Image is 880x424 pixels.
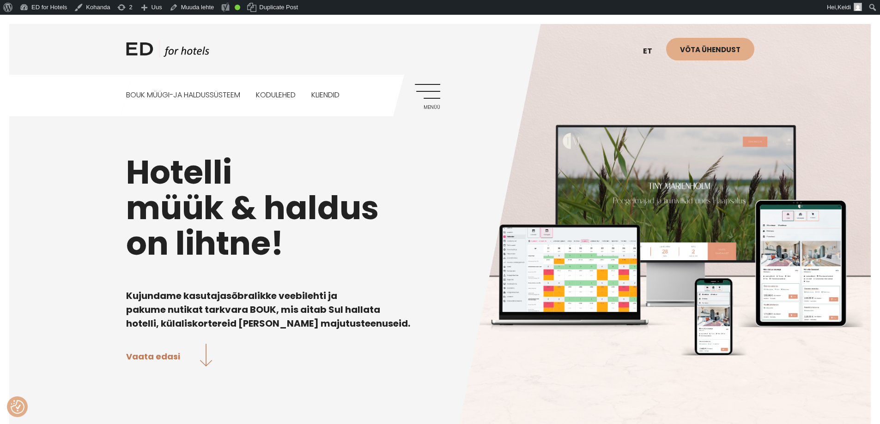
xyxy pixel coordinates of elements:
[415,105,440,110] span: Menüü
[311,75,340,116] a: Kliendid
[126,344,212,368] a: Vaata edasi
[415,84,440,109] a: Menüü
[126,155,754,261] h1: Hotelli müük & haldus on lihtne!
[666,38,754,60] a: Võta ühendust
[638,40,666,63] a: et
[235,5,240,10] div: Good
[126,75,240,116] a: BOUK MÜÜGI-JA HALDUSSÜSTEEM
[256,75,296,116] a: Kodulehed
[11,400,24,414] img: Revisit consent button
[126,289,410,330] b: Kujundame kasutajasõbralikke veebilehti ja pakume nutikat tarkvara BOUK, mis aitab Sul hallata ho...
[838,4,851,11] span: Keidi
[11,400,24,414] button: Nõusolekueelistused
[126,40,209,63] a: ED HOTELS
